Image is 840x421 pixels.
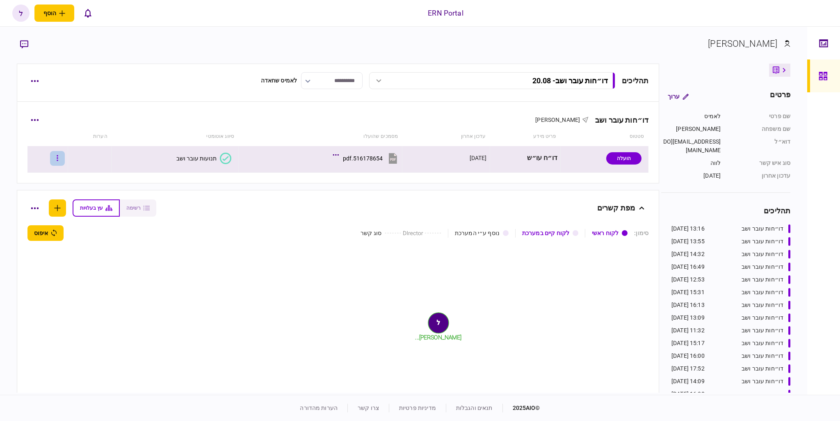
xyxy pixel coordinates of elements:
[415,334,461,341] tspan: [PERSON_NAME]...
[742,275,783,284] div: דו״חות עובר ושב
[671,275,790,284] a: דו״חות עובר ושב12:53 [DATE]
[597,199,635,217] div: מפת קשרים
[729,125,790,133] div: שם משפחה
[742,364,783,373] div: דו״חות עובר ושב
[671,288,705,297] div: 15:31 [DATE]
[80,205,103,211] span: עץ בעלויות
[399,405,436,411] a: מדיניות פרטיות
[742,224,783,233] div: דו״חות עובר ושב
[606,152,641,165] div: הועלה
[671,377,705,386] div: 14:09 [DATE]
[742,263,783,271] div: דו״חות עובר ושב
[742,326,783,335] div: דו״חות עובר ושב
[671,250,790,259] a: דו״חות עובר ושב14:32 [DATE]
[671,275,705,284] div: 12:53 [DATE]
[671,301,705,309] div: 16:13 [DATE]
[661,125,721,133] div: [PERSON_NAME]
[120,199,156,217] button: רשימה
[729,137,790,155] div: דוא״ל
[622,75,648,86] div: תהליכים
[126,205,141,211] span: רשימה
[661,205,790,216] div: תהליכים
[671,250,705,259] div: 14:32 [DATE]
[428,8,463,18] div: ERN Portal
[671,301,790,309] a: דו״חות עובר ושב16:13 [DATE]
[742,288,783,297] div: דו״חות עובר ושב
[671,313,705,322] div: 13:09 [DATE]
[671,339,790,348] a: דו״חות עובר ושב15:17 [DATE]
[671,237,790,246] a: דו״חות עובר ושב13:55 [DATE]
[770,89,790,104] div: פרטים
[729,172,790,180] div: עדכון אחרון
[300,405,338,411] a: הערות מהדורה
[369,72,615,89] button: דו״חות עובר ושב- 20.08
[343,155,383,162] div: 516178654.pdf
[671,326,790,335] a: דו״חות עובר ושב11:32 [DATE]
[490,127,560,146] th: פריט מידע
[671,339,705,348] div: 15:17 [DATE]
[456,405,493,411] a: תנאים והגבלות
[671,326,705,335] div: 11:32 [DATE]
[742,313,783,322] div: דו״חות עובר ושב
[671,390,705,398] div: 16:38 [DATE]
[27,225,64,241] button: איפוס
[502,404,540,412] div: © 2025 AIO
[261,76,297,85] div: לאמיס שחאדה
[729,159,790,167] div: סוג איש קשר
[361,229,381,238] div: סוג קשר
[335,149,399,167] button: 516178654.pdf
[634,229,648,238] div: סימון :
[112,127,238,146] th: סיווג אוטומטי
[79,5,96,22] button: פתח רשימת התראות
[455,229,500,238] div: נוסף ע״י המערכת
[592,229,619,238] div: לקוח ראשי
[742,339,783,348] div: דו״חות עובר ושב
[742,237,783,246] div: דו״חות עובר ושב
[671,237,705,246] div: 13:55 [DATE]
[68,127,111,146] th: הערות
[742,352,783,360] div: דו״חות עובר ושב
[671,364,790,373] a: דו״חות עובר ושב17:52 [DATE]
[671,224,705,233] div: 13:16 [DATE]
[671,377,790,386] a: דו״חות עובר ושב14:09 [DATE]
[708,37,777,50] div: [PERSON_NAME]
[402,127,490,146] th: עדכון אחרון
[742,390,783,398] div: דו״חות עובר ושב
[742,301,783,309] div: דו״חות עובר ושב
[671,364,705,373] div: 17:52 [DATE]
[729,112,790,121] div: שם פרטי
[742,250,783,259] div: דו״חות עובר ושב
[742,377,783,386] div: דו״חות עובר ושב
[73,199,120,217] button: עץ בעלויות
[176,153,231,164] button: תנועות עובר ושב
[560,127,648,146] th: סטטוס
[358,405,379,411] a: צרו קשר
[671,288,790,297] a: דו״חות עובר ושב15:31 [DATE]
[238,127,402,146] th: מסמכים שהועלו
[661,172,721,180] div: [DATE]
[661,137,721,155] div: [EMAIL_ADDRESS][DOMAIN_NAME]
[470,154,487,162] div: [DATE]
[493,149,557,167] div: דו״ח עו״ש
[535,117,580,123] span: [PERSON_NAME]
[671,352,790,360] a: דו״חות עובר ושב16:00 [DATE]
[532,76,608,85] div: דו״חות עובר ושב - 20.08
[34,5,74,22] button: פתח תפריט להוספת לקוח
[671,352,705,360] div: 16:00 [DATE]
[671,263,790,271] a: דו״חות עובר ושב16:49 [DATE]
[589,116,648,124] div: דו״חות עובר ושב
[437,319,440,326] text: ל
[671,390,790,398] a: דו״חות עובר ושב16:38 [DATE]
[522,229,569,238] div: לקוח קיים במערכת
[12,5,30,22] button: ל
[661,112,721,121] div: לאמיס
[176,155,217,162] div: תנועות עובר ושב
[661,159,721,167] div: לווה
[671,263,705,271] div: 16:49 [DATE]
[671,313,790,322] a: דו״חות עובר ושב13:09 [DATE]
[661,89,695,104] button: ערוך
[671,224,790,233] a: דו״חות עובר ושב13:16 [DATE]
